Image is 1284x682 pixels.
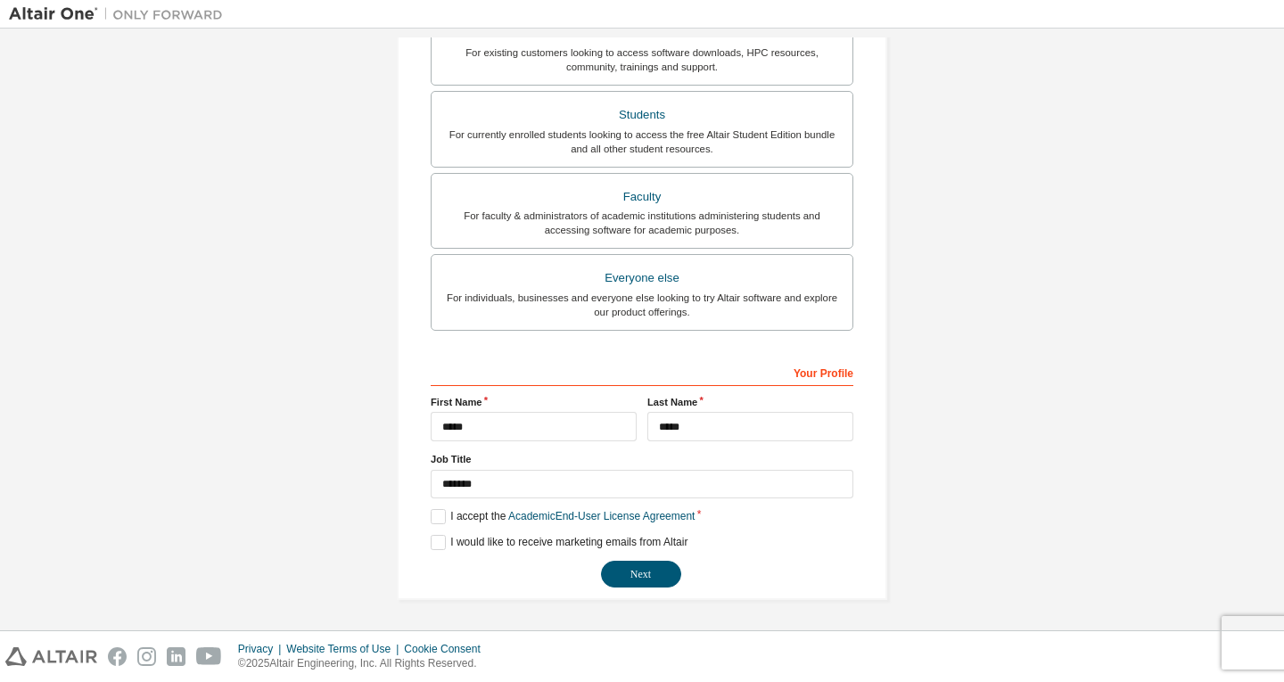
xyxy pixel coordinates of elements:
div: For individuals, businesses and everyone else looking to try Altair software and explore our prod... [442,291,842,319]
div: Faculty [442,185,842,210]
img: Altair One [9,5,232,23]
label: I accept the [431,509,695,524]
div: For faculty & administrators of academic institutions administering students and accessing softwa... [442,209,842,237]
div: Your Profile [431,357,853,386]
a: Academic End-User License Agreement [508,510,695,522]
p: © 2025 Altair Engineering, Inc. All Rights Reserved. [238,656,491,671]
img: youtube.svg [196,647,222,666]
label: First Name [431,395,637,409]
div: For existing customers looking to access software downloads, HPC resources, community, trainings ... [442,45,842,74]
div: Students [442,103,842,127]
div: Privacy [238,642,286,656]
div: For currently enrolled students looking to access the free Altair Student Edition bundle and all ... [442,127,842,156]
div: Website Terms of Use [286,642,404,656]
div: Cookie Consent [404,642,490,656]
img: linkedin.svg [167,647,185,666]
label: Job Title [431,452,853,466]
label: Last Name [647,395,853,409]
img: altair_logo.svg [5,647,97,666]
img: instagram.svg [137,647,156,666]
button: Next [601,561,681,588]
img: facebook.svg [108,647,127,666]
label: I would like to receive marketing emails from Altair [431,535,687,550]
div: Everyone else [442,266,842,291]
